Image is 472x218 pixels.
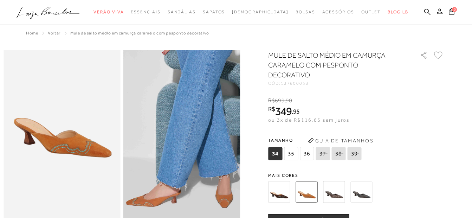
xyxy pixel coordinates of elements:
[131,9,160,14] span: Essenciais
[361,6,381,19] a: categoryNavScreenReaderText
[350,181,372,203] img: MULE DE SALTO MÉDIO EM COURO PRETO COM PESPONTO DECORATIVO
[296,181,317,203] img: MULE DE SALTO MÉDIO EM CAMURÇA CARAMELO COM PESPONTO DECORATIVO
[232,6,289,19] a: noSubCategoriesText
[268,106,275,112] i: R$
[168,6,196,19] a: categoryNavScreenReaderText
[347,147,361,160] span: 39
[281,81,309,86] span: 137600053
[268,117,349,123] span: ou 3x de R$116,65 sem juros
[296,6,315,19] a: categoryNavScreenReaderText
[93,6,124,19] a: categoryNavScreenReaderText
[268,81,409,85] div: CÓD:
[305,135,376,146] button: Guia de Tamanhos
[268,173,444,178] span: Mais cores
[268,181,290,203] img: MULE DE SALTO MÉDIO EM CAMURÇA CAFÉ COM PESPONTO DECORATIVO
[268,50,400,80] h1: MULE DE SALTO MÉDIO EM CAMURÇA CARAMELO COM PESPONTO DECORATIVO
[168,9,196,14] span: Sandálias
[26,31,38,36] a: Home
[322,9,354,14] span: Acessórios
[93,9,124,14] span: Verão Viva
[203,6,225,19] a: categoryNavScreenReaderText
[452,7,457,12] span: 0
[316,147,330,160] span: 37
[286,97,292,104] span: 90
[284,147,298,160] span: 35
[447,8,457,17] button: 0
[268,147,282,160] span: 34
[331,147,345,160] span: 38
[203,9,225,14] span: Sapatos
[131,6,160,19] a: categoryNavScreenReaderText
[300,147,314,160] span: 36
[388,6,408,19] a: BLOG LB
[296,9,315,14] span: Bolsas
[268,135,363,146] span: Tamanho
[48,31,60,36] a: Voltar
[70,31,209,36] span: MULE DE SALTO MÉDIO EM CAMURÇA CARAMELO COM PESPONTO DECORATIVO
[388,9,408,14] span: BLOG LB
[268,97,275,104] i: R$
[275,105,292,117] span: 349
[232,9,289,14] span: [DEMOGRAPHIC_DATA]
[285,97,292,104] i: ,
[293,108,300,115] span: 95
[323,181,345,203] img: MULE DE SALTO MÉDIO EM COURO CAFÉ COM PESPONTO DECORATIVO
[275,97,284,104] span: 699
[361,9,381,14] span: Outlet
[322,6,354,19] a: categoryNavScreenReaderText
[292,108,300,115] i: ,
